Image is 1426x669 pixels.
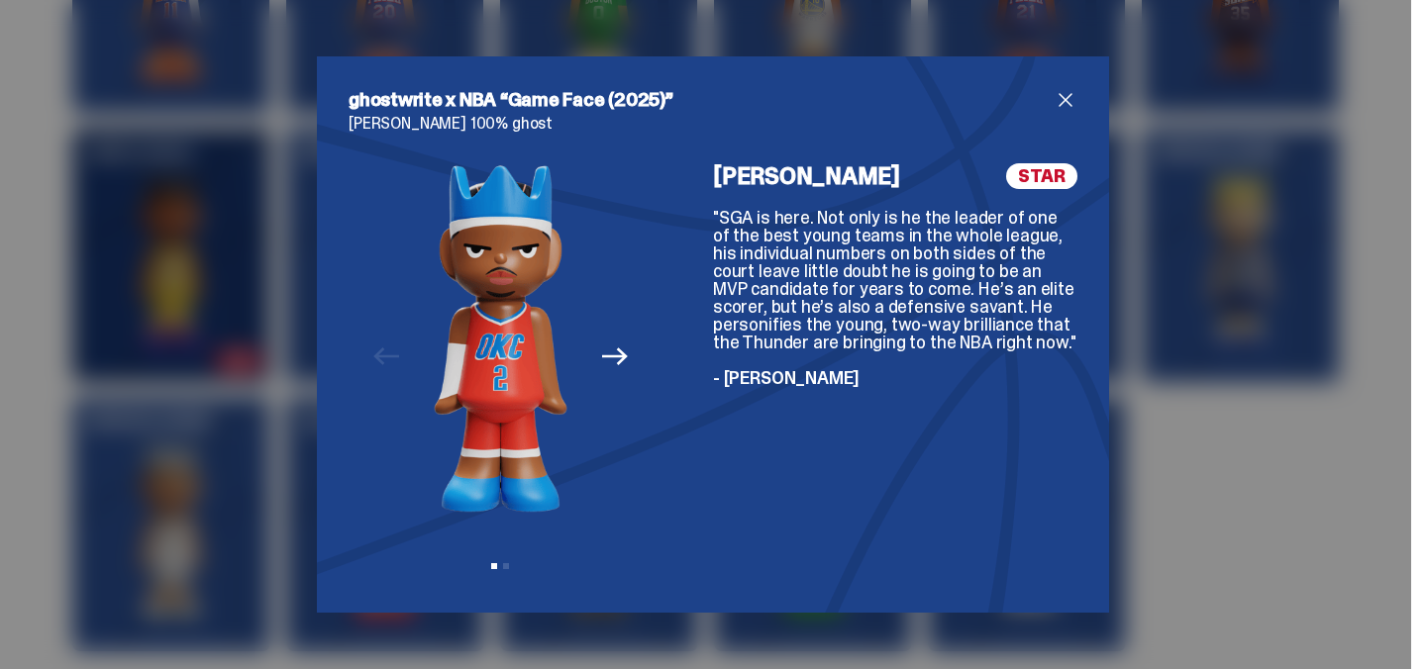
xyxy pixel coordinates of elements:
[1006,163,1077,189] span: STAR
[1054,88,1077,112] button: close
[349,88,1054,112] h2: ghostwrite x NBA “Game Face (2025)”
[713,209,1077,387] div: "SGA is here. Not only is he the leader of one of the best young teams in the whole league, his i...
[349,116,1077,132] p: [PERSON_NAME] 100% ghost
[593,334,637,378] button: Next
[713,366,860,390] span: - [PERSON_NAME]
[503,563,509,569] button: View slide 2
[491,563,497,569] button: View slide 1
[434,163,567,513] img: NBA%20Game%20Face%20-%20Website%20Archive.271.png
[713,164,900,188] h4: [PERSON_NAME]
